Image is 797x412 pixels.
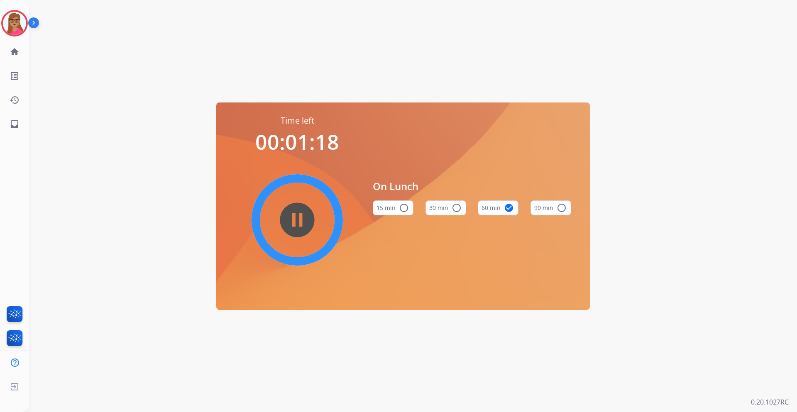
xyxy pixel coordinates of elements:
[10,95,20,105] mat-icon: history
[751,397,789,407] p: 0.20.1027RC
[373,200,413,215] button: 15 min
[531,200,571,215] button: 90 min
[452,203,462,213] mat-icon: radio_button_unchecked
[557,203,567,213] mat-icon: radio_button_unchecked
[255,128,339,156] span: 00:01:18
[399,203,409,213] mat-icon: radio_button_unchecked
[3,12,26,35] img: avatar
[504,203,514,213] mat-icon: check_circle
[292,215,302,225] mat-icon: pause_circle_filled
[425,200,466,215] button: 30 min
[10,119,20,129] mat-icon: inbox
[281,115,314,127] span: Time left
[10,71,20,81] mat-icon: list_alt
[10,47,20,57] mat-icon: home
[478,200,518,215] button: 60 min
[373,179,571,194] span: On Lunch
